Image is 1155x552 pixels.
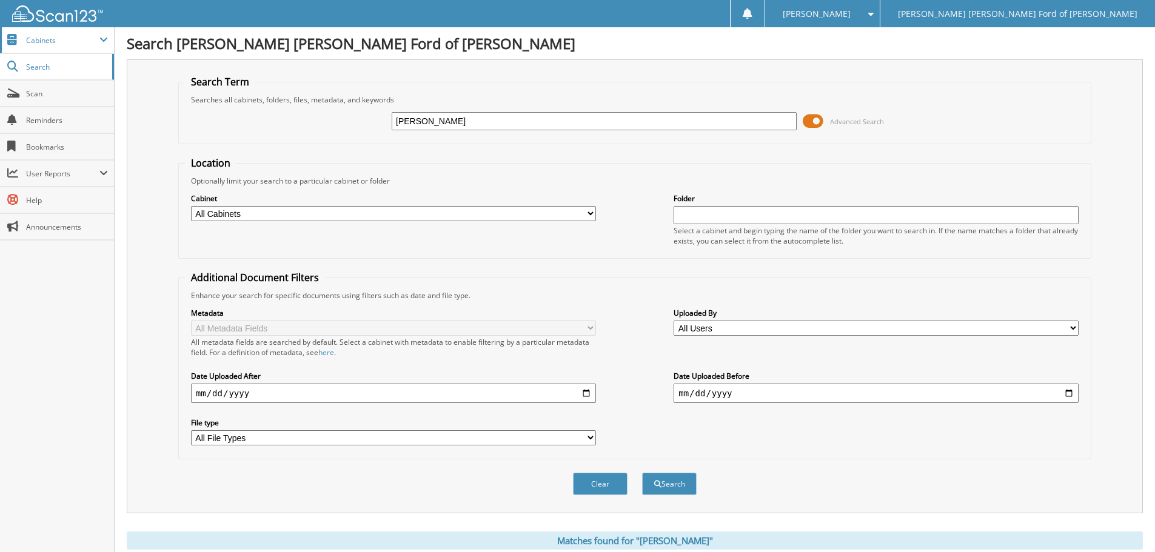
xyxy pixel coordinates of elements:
[12,5,103,22] img: scan123-logo-white.svg
[26,168,99,179] span: User Reports
[1094,494,1155,552] iframe: Chat Widget
[573,473,628,495] button: Clear
[674,193,1079,204] label: Folder
[898,10,1137,18] span: [PERSON_NAME] [PERSON_NAME] Ford of [PERSON_NAME]
[185,290,1085,301] div: Enhance your search for specific documents using filters such as date and file type.
[191,417,596,428] label: File type
[185,156,236,170] legend: Location
[830,117,884,126] span: Advanced Search
[185,271,325,284] legend: Additional Document Filters
[191,308,596,318] label: Metadata
[26,62,106,72] span: Search
[674,371,1079,381] label: Date Uploaded Before
[26,35,99,45] span: Cabinets
[674,308,1079,318] label: Uploaded By
[185,75,255,88] legend: Search Term
[127,531,1143,550] div: Matches found for "[PERSON_NAME]"
[191,371,596,381] label: Date Uploaded After
[191,337,596,357] div: All metadata fields are searched by default. Select a cabinet with metadata to enable filtering b...
[191,384,596,403] input: start
[185,176,1085,186] div: Optionally limit your search to a particular cabinet or folder
[642,473,697,495] button: Search
[26,222,108,232] span: Announcements
[185,95,1085,105] div: Searches all cabinets, folders, files, metadata, and keywords
[318,347,334,357] a: here
[26,195,108,205] span: Help
[26,142,108,152] span: Bookmarks
[783,10,851,18] span: [PERSON_NAME]
[674,225,1079,246] div: Select a cabinet and begin typing the name of the folder you want to search in. If the name match...
[26,115,108,125] span: Reminders
[674,384,1079,403] input: end
[26,88,108,99] span: Scan
[191,193,596,204] label: Cabinet
[127,33,1143,53] h1: Search [PERSON_NAME] [PERSON_NAME] Ford of [PERSON_NAME]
